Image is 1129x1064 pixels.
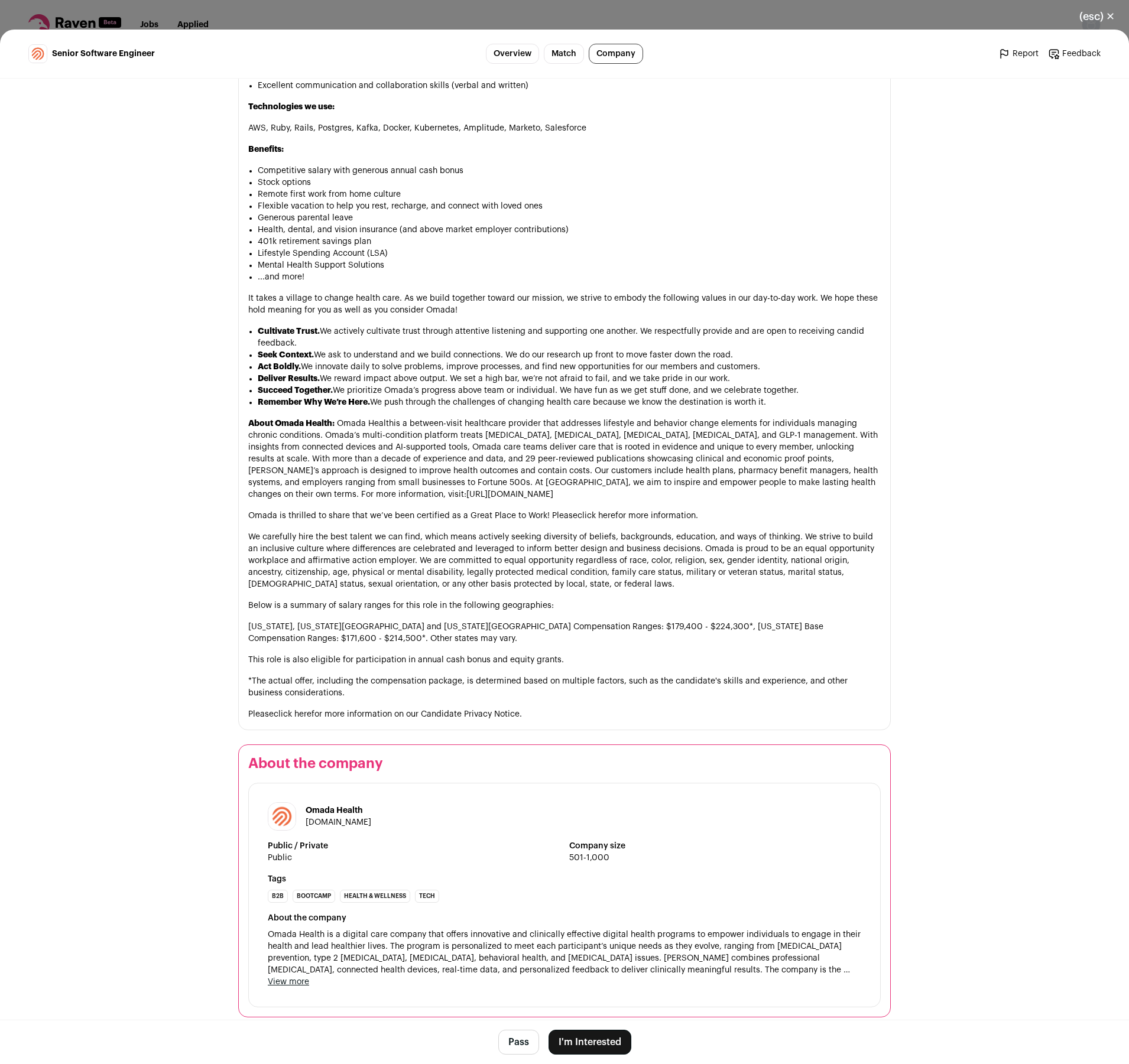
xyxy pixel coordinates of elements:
[268,803,296,830] img: 41325b23b7b99c32c4ba91628c28a1334443c2c0878ce735f0622d089c2f0dba.png
[268,840,560,852] strong: Public / Private
[248,122,881,134] p: AWS, Ruby, Rails, Postgres, Kafka, Docker, Kubernetes, Amplitude, Marketo, Salesforce
[248,708,881,720] p: Please for more information on our Candidate Privacy Notice.
[29,45,47,63] img: 41325b23b7b99c32c4ba91628c28a1334443c2c0878ce735f0622d089c2f0dba.png
[258,375,320,383] strong: Deliver Results.
[268,852,560,864] span: Public
[258,386,333,395] strong: Succeed Together.
[248,621,881,645] p: [US_STATE], [US_STATE][GEOGRAPHIC_DATA] and [US_STATE][GEOGRAPHIC_DATA] Compensation Ranges: $179...
[52,48,155,60] span: Senior Software Engineer
[306,805,371,816] h1: Omada Health
[248,600,881,611] p: Below is a summary of salary ranges for this role in the following geographies:
[258,271,881,283] li: ...and more!
[248,418,881,500] p: is a between-visit healthcare provider that addresses lifestyle and behavior change elements for ...
[248,419,335,428] strong: About Omada Health:
[268,890,288,903] li: B2B
[258,165,881,177] li: Competitive salary with generous annual cash bonus
[248,675,881,699] p: *The actual offer, including the compensation package, is determined based on multiple factors, s...
[337,419,394,428] a: Omada Health
[258,200,881,212] li: Flexible vacation to help you rest, recharge, and connect with loved ones
[258,248,881,259] li: Lifestyle Spending Account (LSA)
[258,236,881,248] li: 401k retirement savings plan
[248,754,881,773] h2: About the company
[258,224,881,236] li: Health, dental, and vision insurance (and above market employer contributions)
[248,103,335,111] strong: Technologies we use:
[578,512,615,520] a: click here
[544,44,584,64] a: Match
[258,361,881,373] li: We innovate daily to solve problems, improve processes, and find new opportunities for our member...
[569,852,861,864] span: 501-1,000
[998,48,1039,60] a: Report
[268,873,861,885] strong: Tags
[258,396,881,408] li: We push through the challenges of changing health care because we know the destination is worth it.
[258,177,881,188] li: Stock options
[1065,4,1129,30] button: Close modal
[306,818,371,827] a: [DOMAIN_NAME]
[248,654,881,666] p: This role is also eligible for participation in annual cash bonus and equity grants.
[466,490,553,499] a: [URL][DOMAIN_NAME]
[258,326,881,349] li: We actively cultivate trust through attentive listening and supporting one another. We respectful...
[258,363,301,371] strong: Act Boldly.
[258,385,881,396] li: We prioritize Omada’s progress above team or individual. We have fun as we get stuff done, and we...
[486,44,539,64] a: Overview
[1048,48,1101,60] a: Feedback
[248,531,881,590] p: We carefully hire the best talent we can find, which means actively seeking diversity of beliefs,...
[258,351,314,359] strong: Seek Context.
[274,710,312,718] a: click here
[293,890,335,903] li: Bootcamp
[549,1030,631,1055] button: I'm Interested
[258,259,881,271] li: Mental Health Support Solutions
[258,188,881,200] li: Remote first work from home culture
[258,398,370,406] strong: Remember Why We’re Here.
[248,292,881,316] p: It takes a village to change health care. As we build together toward our mission, we strive to e...
[258,327,320,336] strong: Cultivate Trust.
[569,840,861,852] strong: Company size
[258,212,881,224] li: Generous parental leave
[589,44,643,64] a: Company
[340,890,410,903] li: Health & Wellness
[268,929,861,976] span: Omada Health is a digital care company that offers innovative and clinically effective digital he...
[258,349,881,361] li: We ask to understand and we build connections. We do our research up front to move faster down th...
[248,145,284,154] strong: Benefits:
[268,912,861,924] div: About the company
[258,373,881,385] li: We reward impact above output. We set a high bar, we’re not afraid to fail, and we take pride in ...
[268,976,309,988] button: View more
[498,1030,539,1055] button: Pass
[248,510,881,522] p: Omada is thrilled to share that we’ve been certified as a Great Place to Work! Please for more in...
[415,890,439,903] li: Tech
[258,80,881,92] li: Excellent communication and collaboration skills (verbal and written)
